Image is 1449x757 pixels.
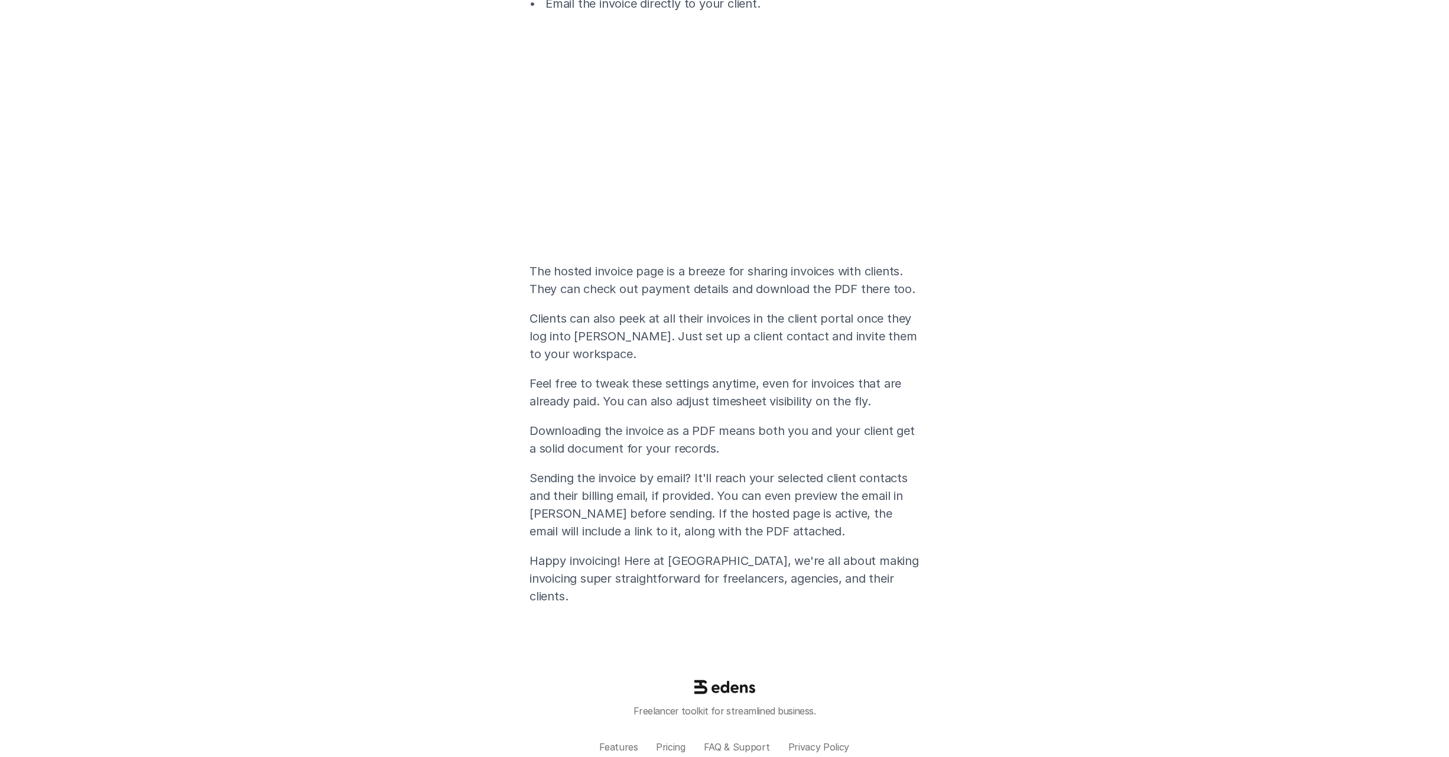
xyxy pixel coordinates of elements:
p: Sending the invoice by email? It'll reach your selected client contacts and their billing email, ... [529,469,920,540]
a: Features [600,742,638,753]
p: Clients can also peek at all their invoices in the client portal once they log into [PERSON_NAME]... [529,310,920,363]
p: The hosted invoice page is a breeze for sharing invoices with clients. They can check out payment... [529,262,920,298]
p: Freelancer toolkit for streamlined business. [349,704,1100,718]
a: Freelancer toolkit for streamlined business. [349,677,1100,718]
p: Feel free to tweak these settings anytime, even for invoices that are already paid. You can also ... [529,375,920,410]
a: Privacy Policy [788,742,850,753]
a: Pricing [656,742,685,753]
p: Downloading the invoice as a PDF means both you and your client get a solid document for your rec... [529,422,920,457]
p: Features [599,742,638,753]
p: Happy invoicing! Here at [GEOGRAPHIC_DATA], we're all about making invoicing super straightforwar... [529,552,920,605]
a: FAQ & Support [704,742,770,753]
